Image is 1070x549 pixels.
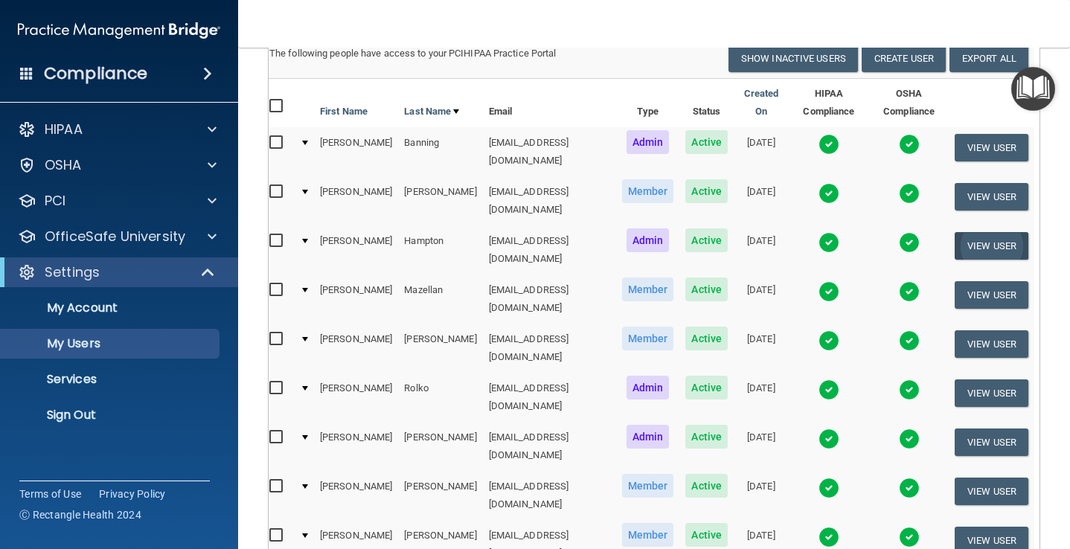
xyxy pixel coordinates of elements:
[18,156,217,174] a: OSHA
[685,327,728,350] span: Active
[622,474,674,498] span: Member
[320,103,368,121] a: First Name
[955,478,1028,505] button: View User
[818,330,839,351] img: tick.e7d51cea.svg
[685,179,728,203] span: Active
[685,277,728,301] span: Active
[622,523,674,547] span: Member
[685,425,728,449] span: Active
[818,134,839,155] img: tick.e7d51cea.svg
[616,79,680,127] th: Type
[622,277,674,301] span: Member
[483,225,616,274] td: [EMAIL_ADDRESS][DOMAIN_NAME]
[734,127,789,176] td: [DATE]
[314,324,398,373] td: [PERSON_NAME]
[728,45,858,72] button: Show Inactive Users
[899,134,920,155] img: tick.e7d51cea.svg
[899,527,920,548] img: tick.e7d51cea.svg
[483,127,616,176] td: [EMAIL_ADDRESS][DOMAIN_NAME]
[314,225,398,274] td: [PERSON_NAME]
[398,471,482,520] td: [PERSON_NAME]
[18,192,217,210] a: PCI
[18,121,217,138] a: HIPAA
[685,523,728,547] span: Active
[734,324,789,373] td: [DATE]
[734,422,789,471] td: [DATE]
[955,379,1028,407] button: View User
[789,79,870,127] th: HIPAA Compliance
[18,228,217,245] a: OfficeSafe University
[899,330,920,351] img: tick.e7d51cea.svg
[314,127,398,176] td: [PERSON_NAME]
[949,45,1028,72] a: Export All
[398,373,482,422] td: Rolko
[734,471,789,520] td: [DATE]
[818,478,839,498] img: tick.e7d51cea.svg
[10,408,213,423] p: Sign Out
[955,330,1028,358] button: View User
[679,79,734,127] th: Status
[45,121,83,138] p: HIPAA
[19,507,141,522] span: Ⓒ Rectangle Health 2024
[314,373,398,422] td: [PERSON_NAME]
[899,379,920,400] img: tick.e7d51cea.svg
[314,422,398,471] td: [PERSON_NAME]
[899,232,920,253] img: tick.e7d51cea.svg
[955,428,1028,456] button: View User
[483,422,616,471] td: [EMAIL_ADDRESS][DOMAIN_NAME]
[45,263,100,281] p: Settings
[483,373,616,422] td: [EMAIL_ADDRESS][DOMAIN_NAME]
[818,428,839,449] img: tick.e7d51cea.svg
[627,376,670,399] span: Admin
[899,478,920,498] img: tick.e7d51cea.svg
[269,48,557,59] span: The following people have access to your PCIHIPAA Practice Portal
[483,274,616,324] td: [EMAIL_ADDRESS][DOMAIN_NAME]
[404,103,459,121] a: Last Name
[45,156,82,174] p: OSHA
[483,471,616,520] td: [EMAIL_ADDRESS][DOMAIN_NAME]
[685,228,728,252] span: Active
[955,232,1028,260] button: View User
[899,428,920,449] img: tick.e7d51cea.svg
[314,176,398,225] td: [PERSON_NAME]
[622,327,674,350] span: Member
[955,134,1028,161] button: View User
[818,232,839,253] img: tick.e7d51cea.svg
[818,379,839,400] img: tick.e7d51cea.svg
[99,487,166,501] a: Privacy Policy
[685,474,728,498] span: Active
[955,281,1028,309] button: View User
[734,225,789,274] td: [DATE]
[10,336,213,351] p: My Users
[869,79,949,127] th: OSHA Compliance
[899,183,920,204] img: tick.e7d51cea.svg
[398,176,482,225] td: [PERSON_NAME]
[10,372,213,387] p: Services
[627,425,670,449] span: Admin
[899,281,920,302] img: tick.e7d51cea.svg
[10,301,213,315] p: My Account
[18,263,216,281] a: Settings
[398,225,482,274] td: Hampton
[44,63,147,84] h4: Compliance
[45,228,185,245] p: OfficeSafe University
[483,79,616,127] th: Email
[398,324,482,373] td: [PERSON_NAME]
[314,274,398,324] td: [PERSON_NAME]
[734,373,789,422] td: [DATE]
[955,183,1028,211] button: View User
[19,487,81,501] a: Terms of Use
[398,274,482,324] td: Mazellan
[685,130,728,154] span: Active
[734,274,789,324] td: [DATE]
[483,176,616,225] td: [EMAIL_ADDRESS][DOMAIN_NAME]
[1011,67,1055,111] button: Open Resource Center
[685,376,728,399] span: Active
[818,527,839,548] img: tick.e7d51cea.svg
[627,130,670,154] span: Admin
[314,471,398,520] td: [PERSON_NAME]
[622,179,674,203] span: Member
[398,422,482,471] td: [PERSON_NAME]
[627,228,670,252] span: Admin
[483,324,616,373] td: [EMAIL_ADDRESS][DOMAIN_NAME]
